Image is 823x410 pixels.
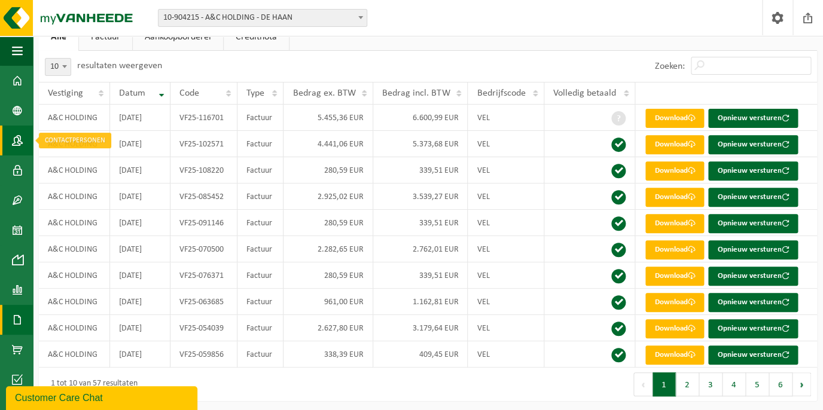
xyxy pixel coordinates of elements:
td: A&C HOLDING [39,315,110,341]
button: Opnieuw versturen [708,109,798,128]
td: VF25-085452 [170,183,237,210]
td: Factuur [237,289,284,315]
td: 2.627,80 EUR [284,315,373,341]
td: [DATE] [110,210,170,236]
td: 280,59 EUR [284,262,373,289]
a: Download [645,345,704,365]
button: 1 [653,372,676,396]
td: Factuur [237,105,284,131]
td: [DATE] [110,105,170,131]
iframe: chat widget [6,384,200,410]
span: Bedrijfscode [477,88,525,98]
td: 3.179,64 EUR [373,315,468,341]
button: Opnieuw versturen [708,135,798,154]
button: 2 [676,372,699,396]
a: Download [645,188,704,207]
button: Opnieuw versturen [708,319,798,338]
a: Download [645,161,704,180]
a: Factuur [79,23,132,51]
td: Factuur [237,262,284,289]
span: Bedrag ex. BTW [292,88,355,98]
td: VEL [468,157,544,183]
a: Creditnota [224,23,289,51]
td: 2.925,02 EUR [284,183,373,210]
td: VEL [468,262,544,289]
td: 1.162,81 EUR [373,289,468,315]
td: [DATE] [110,262,170,289]
td: Factuur [237,131,284,157]
td: 280,59 EUR [284,210,373,236]
span: 10 [45,59,71,75]
td: VF25-070500 [170,236,237,262]
button: 3 [699,372,723,396]
td: [DATE] [110,236,170,262]
div: 1 tot 10 van 57 resultaten [45,374,138,395]
td: Factuur [237,210,284,236]
td: Factuur [237,315,284,341]
td: 2.282,65 EUR [284,236,373,262]
td: VEL [468,131,544,157]
a: Aankoopborderel [133,23,223,51]
td: A&C HOLDING [39,157,110,183]
a: Download [645,293,704,312]
td: VF25-054039 [170,315,237,341]
td: VEL [468,210,544,236]
span: Bedrag incl. BTW [382,88,450,98]
td: VF25-063685 [170,289,237,315]
td: 6.600,99 EUR [373,105,468,131]
td: VEL [468,315,544,341]
label: resultaten weergeven [77,61,162,71]
td: A&C HOLDING [39,131,110,157]
td: VF25-076371 [170,262,237,289]
td: VF25-108220 [170,157,237,183]
td: A&C HOLDING [39,183,110,210]
td: A&C HOLDING [39,341,110,368]
td: 5.455,36 EUR [284,105,373,131]
td: 280,59 EUR [284,157,373,183]
button: 5 [746,372,769,396]
button: Opnieuw versturen [708,161,798,180]
a: Download [645,214,704,233]
td: 2.762,01 EUR [373,236,468,262]
button: Opnieuw versturen [708,267,798,286]
td: Factuur [237,157,284,183]
a: Download [645,240,704,259]
button: Opnieuw versturen [708,214,798,233]
label: Zoeken: [655,62,685,71]
td: 339,51 EUR [373,210,468,236]
td: VF25-091146 [170,210,237,236]
span: Vestiging [48,88,83,98]
span: Type [246,88,264,98]
td: A&C HOLDING [39,289,110,315]
td: VEL [468,341,544,368]
td: 5.373,68 EUR [373,131,468,157]
td: VEL [468,289,544,315]
a: Download [645,109,704,128]
button: Opnieuw versturen [708,188,798,207]
button: Opnieuw versturen [708,293,798,312]
a: Download [645,319,704,338]
td: VF25-116701 [170,105,237,131]
td: [DATE] [110,131,170,157]
button: 4 [723,372,746,396]
td: A&C HOLDING [39,105,110,131]
span: Datum [119,88,145,98]
button: Previous [633,372,653,396]
span: 10 [45,58,71,76]
td: [DATE] [110,341,170,368]
td: Factuur [237,183,284,210]
td: A&C HOLDING [39,210,110,236]
td: 338,39 EUR [284,341,373,368]
td: 339,51 EUR [373,262,468,289]
button: 6 [769,372,792,396]
td: 339,51 EUR [373,157,468,183]
button: Opnieuw versturen [708,240,798,259]
td: 3.539,27 EUR [373,183,468,210]
td: A&C HOLDING [39,236,110,262]
a: Download [645,267,704,286]
td: 4.441,06 EUR [284,131,373,157]
td: 409,45 EUR [373,341,468,368]
span: Volledig betaald [553,88,616,98]
td: 961,00 EUR [284,289,373,315]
